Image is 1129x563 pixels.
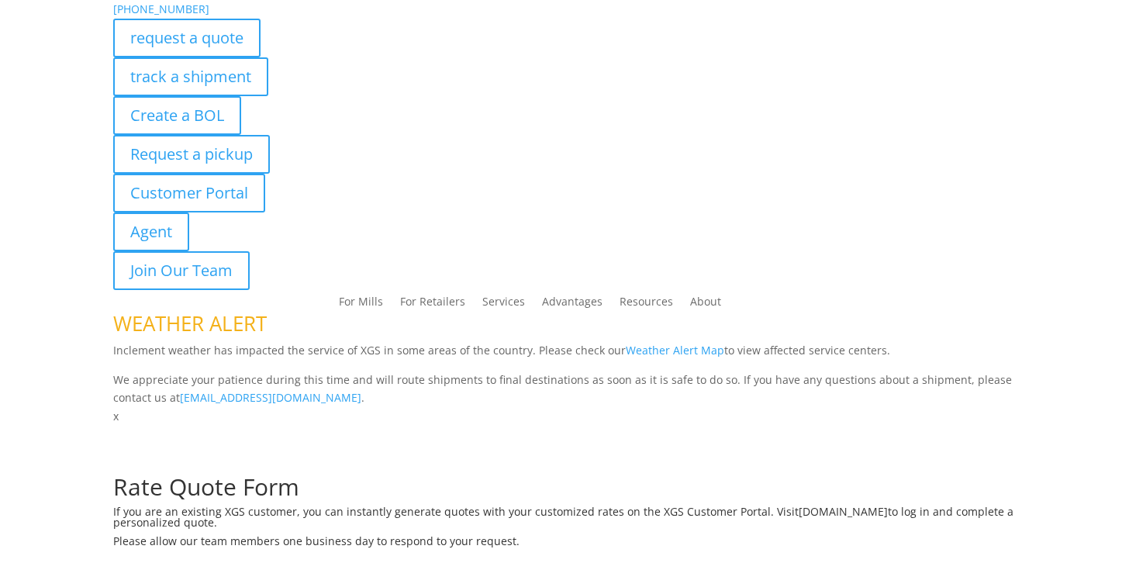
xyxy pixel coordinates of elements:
[690,296,721,313] a: About
[113,174,265,212] a: Customer Portal
[626,343,724,357] a: Weather Alert Map
[113,57,268,96] a: track a shipment
[339,296,383,313] a: For Mills
[180,390,361,405] a: [EMAIL_ADDRESS][DOMAIN_NAME]
[113,2,209,16] a: [PHONE_NUMBER]
[113,504,1013,530] span: to log in and complete a personalized quote.
[113,341,1017,371] p: Inclement weather has impacted the service of XGS in some areas of the country. Please check our ...
[113,309,267,337] span: WEATHER ALERT
[113,135,270,174] a: Request a pickup
[113,475,1017,506] h1: Rate Quote Form
[620,296,673,313] a: Resources
[799,504,888,519] a: [DOMAIN_NAME]
[542,296,602,313] a: Advantages
[113,426,1017,457] h1: Request a Quote
[113,457,1017,475] p: Complete the form below for a customized quote based on your shipping needs.
[113,251,250,290] a: Join Our Team
[113,536,1017,554] h6: Please allow our team members one business day to respond to your request.
[113,504,799,519] span: If you are an existing XGS customer, you can instantly generate quotes with your customized rates...
[113,19,261,57] a: request a quote
[482,296,525,313] a: Services
[113,407,1017,426] p: x
[113,212,189,251] a: Agent
[113,96,241,135] a: Create a BOL
[113,371,1017,408] p: We appreciate your patience during this time and will route shipments to final destinations as so...
[400,296,465,313] a: For Retailers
